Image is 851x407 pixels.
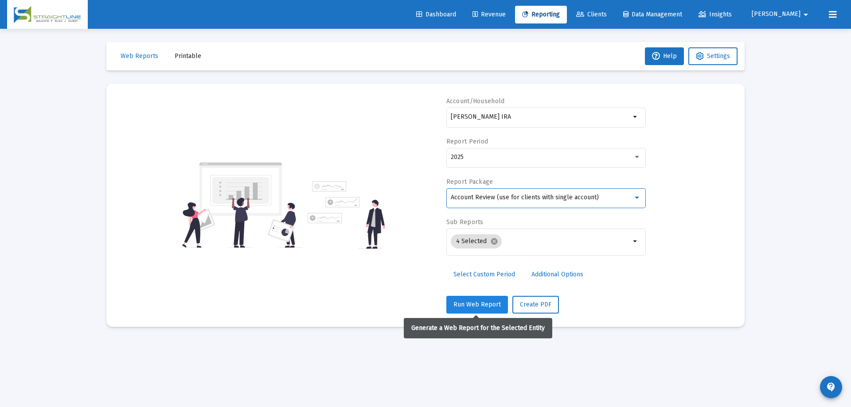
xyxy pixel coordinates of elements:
[652,52,677,60] span: Help
[453,271,515,278] span: Select Custom Period
[308,181,385,249] img: reporting-alt
[180,161,302,249] img: reporting
[752,11,800,18] span: [PERSON_NAME]
[121,52,158,60] span: Web Reports
[512,296,559,314] button: Create PDF
[451,153,464,161] span: 2025
[113,47,165,65] button: Web Reports
[520,301,551,308] span: Create PDF
[472,11,506,18] span: Revenue
[490,237,498,245] mat-icon: cancel
[451,194,599,201] span: Account Review (use for clients with single account)
[465,6,513,23] a: Revenue
[451,234,502,248] mat-chip: 4 Selected
[691,6,739,23] a: Insights
[576,11,607,18] span: Clients
[623,11,682,18] span: Data Management
[446,218,484,226] label: Sub Reports
[531,271,583,278] span: Additional Options
[688,47,738,65] button: Settings
[451,113,630,120] input: Search or select an account or household
[630,236,641,247] mat-icon: arrow_drop_down
[446,178,493,186] label: Report Package
[699,11,732,18] span: Insights
[569,6,614,23] a: Clients
[451,233,630,250] mat-chip-list: Selection
[826,382,836,392] mat-icon: contact_support
[616,6,689,23] a: Data Management
[409,6,463,23] a: Dashboard
[14,6,81,23] img: Dashboard
[446,296,508,314] button: Run Web Report
[630,112,641,122] mat-icon: arrow_drop_down
[416,11,456,18] span: Dashboard
[175,52,201,60] span: Printable
[522,11,560,18] span: Reporting
[741,5,822,23] button: [PERSON_NAME]
[453,301,501,308] span: Run Web Report
[515,6,567,23] a: Reporting
[168,47,208,65] button: Printable
[645,47,684,65] button: Help
[446,138,488,145] label: Report Period
[446,97,505,105] label: Account/Household
[707,52,730,60] span: Settings
[800,6,811,23] mat-icon: arrow_drop_down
